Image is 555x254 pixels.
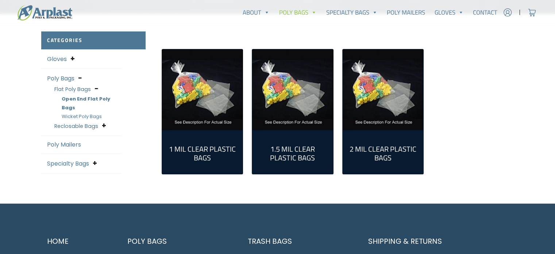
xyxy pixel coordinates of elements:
[274,5,321,20] a: Poly Bags
[41,31,146,49] h2: Categories
[321,5,382,20] a: Specialty Bags
[430,5,469,20] a: Gloves
[519,8,521,17] span: |
[468,5,502,20] a: Contact
[47,74,74,83] a: Poly Bags
[252,49,333,130] img: 1.5 Mil Clear Plastic Bags
[47,140,81,149] a: Poly Mailers
[343,49,424,130] a: Visit product category 2 Mil Clear Plastic Bags
[242,233,354,250] a: Trash Bags
[47,55,67,63] a: Gloves
[238,5,274,20] a: About
[343,49,424,130] img: 2 Mil Clear Plastic Bags
[162,49,243,130] img: 1 Mil Clear Plastic Bags
[168,136,237,168] a: Visit product category 1 Mil Clear Plastic Bags
[348,136,418,168] a: Visit product category 2 Mil Clear Plastic Bags
[54,86,91,93] a: Flat Poly Bags
[122,233,233,250] a: Poly Bags
[18,5,72,20] img: logo
[258,145,327,162] h2: 1.5 Mil Clear Plastic Bags
[54,122,98,130] a: Reclosable Bags
[62,113,102,120] a: Wicket Poly Bags
[41,233,113,250] a: Home
[62,95,110,111] a: Open End Flat Poly Bags
[382,5,430,20] a: Poly Mailers
[168,145,237,162] h2: 1 Mil Clear Plastic Bags
[362,233,514,250] a: Shipping & Returns
[348,145,418,162] h2: 2 Mil Clear Plastic Bags
[162,49,243,130] a: Visit product category 1 Mil Clear Plastic Bags
[47,159,89,168] a: Specialty Bags
[252,49,333,130] a: Visit product category 1.5 Mil Clear Plastic Bags
[258,136,327,168] a: Visit product category 1.5 Mil Clear Plastic Bags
